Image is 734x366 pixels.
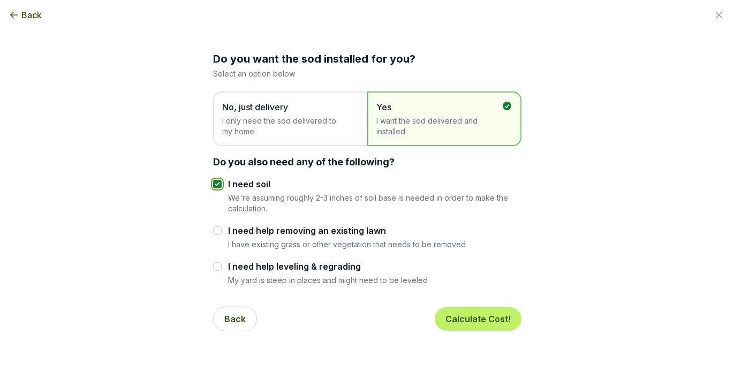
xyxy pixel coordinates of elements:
label: I need soil [228,178,521,190]
label: I need help leveling & regrading [228,260,428,273]
button: Calculate Cost! [435,307,521,331]
div: Do you also need any of the following? [213,155,521,169]
span: I only need the sod delivered to my home [222,116,347,137]
button: Back [213,307,257,331]
span: I want the sod delivered and installed [376,116,502,137]
button: Back [9,9,42,21]
span: Back [21,9,42,21]
p: Select an option below [213,68,521,79]
h2: Do you want the sod installed for you? [213,51,521,66]
span: No, just delivery [222,101,347,113]
p: We're assuming roughly 2-3 inches of soil base is needed in order to make the calculation. [228,193,521,213]
p: My yard is steep in places and might need to be leveled [228,275,428,285]
label: I need help removing an existing lawn [228,224,466,237]
span: Yes [376,101,502,113]
p: I have existing grass or other vegetation that needs to be removed [228,239,466,249]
